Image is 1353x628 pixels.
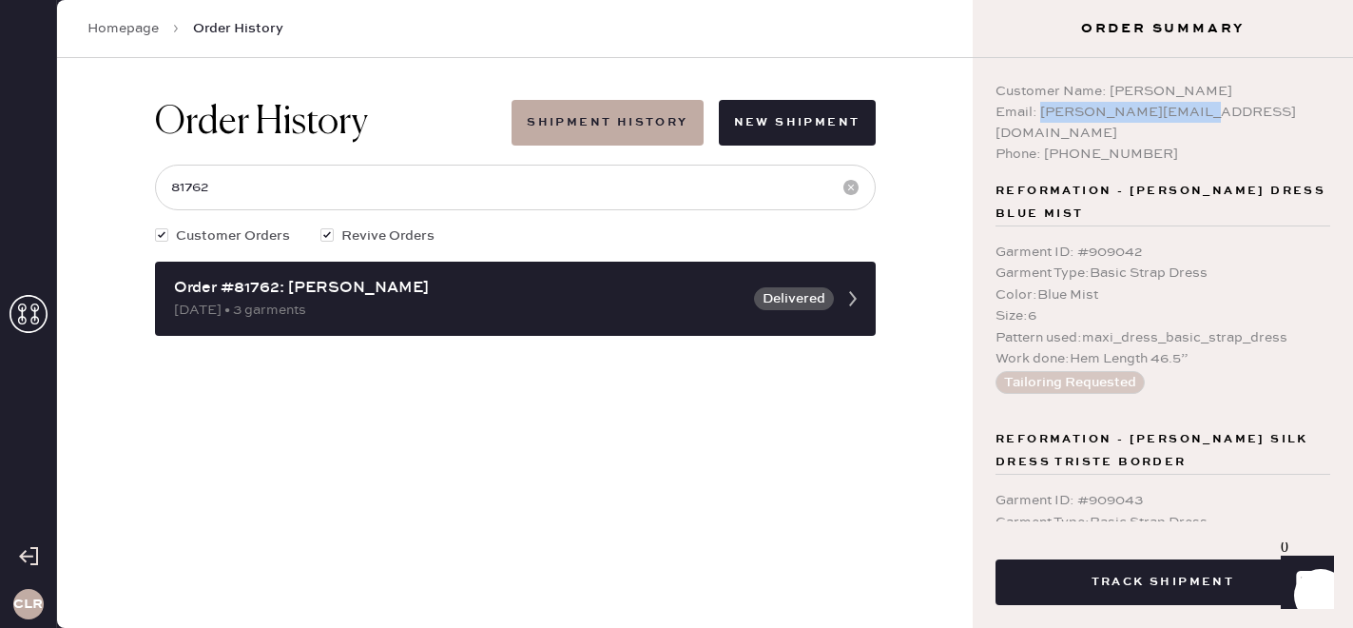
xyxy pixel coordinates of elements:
[155,100,368,146] h1: Order History
[1263,542,1344,624] iframe: Front Chat
[512,100,703,146] button: Shipment History
[341,226,435,246] span: Revive Orders
[995,81,1330,102] div: Customer Name: [PERSON_NAME]
[13,598,43,611] h3: CLR
[995,102,1330,144] div: Email: [PERSON_NAME][EMAIL_ADDRESS][DOMAIN_NAME]
[174,300,743,321] div: [DATE] • 3 garments
[174,277,743,300] div: Order #81762: [PERSON_NAME]
[995,559,1330,605] button: Track Shipment
[995,572,1330,590] a: Track Shipment
[995,285,1330,305] div: Color : Blue Mist
[155,165,876,210] input: Search by order number, customer name, email or phone number
[995,263,1330,284] div: Garment Type : Basic Strap Dress
[995,371,1145,394] button: Tailoring Requested
[995,490,1330,511] div: Garment ID : # 909043
[87,19,159,38] a: Homepage
[176,226,290,246] span: Customer Orders
[719,100,876,146] button: New Shipment
[995,428,1330,474] span: Reformation - [PERSON_NAME] Silk Dress Triste Border
[995,144,1330,165] div: Phone: [PHONE_NUMBER]
[995,180,1330,226] span: Reformation - [PERSON_NAME] Dress Blue Mist
[995,305,1330,326] div: Size : 6
[754,287,834,310] button: Delivered
[995,512,1330,533] div: Garment Type : Basic Strap Dress
[995,327,1330,348] div: Pattern used : maxi_dress_basic_strap_dress
[193,19,283,38] span: Order History
[973,19,1353,38] h3: Order Summary
[995,348,1330,369] div: Work done : Hem Length 46.5”
[995,242,1330,263] div: Garment ID : # 909042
